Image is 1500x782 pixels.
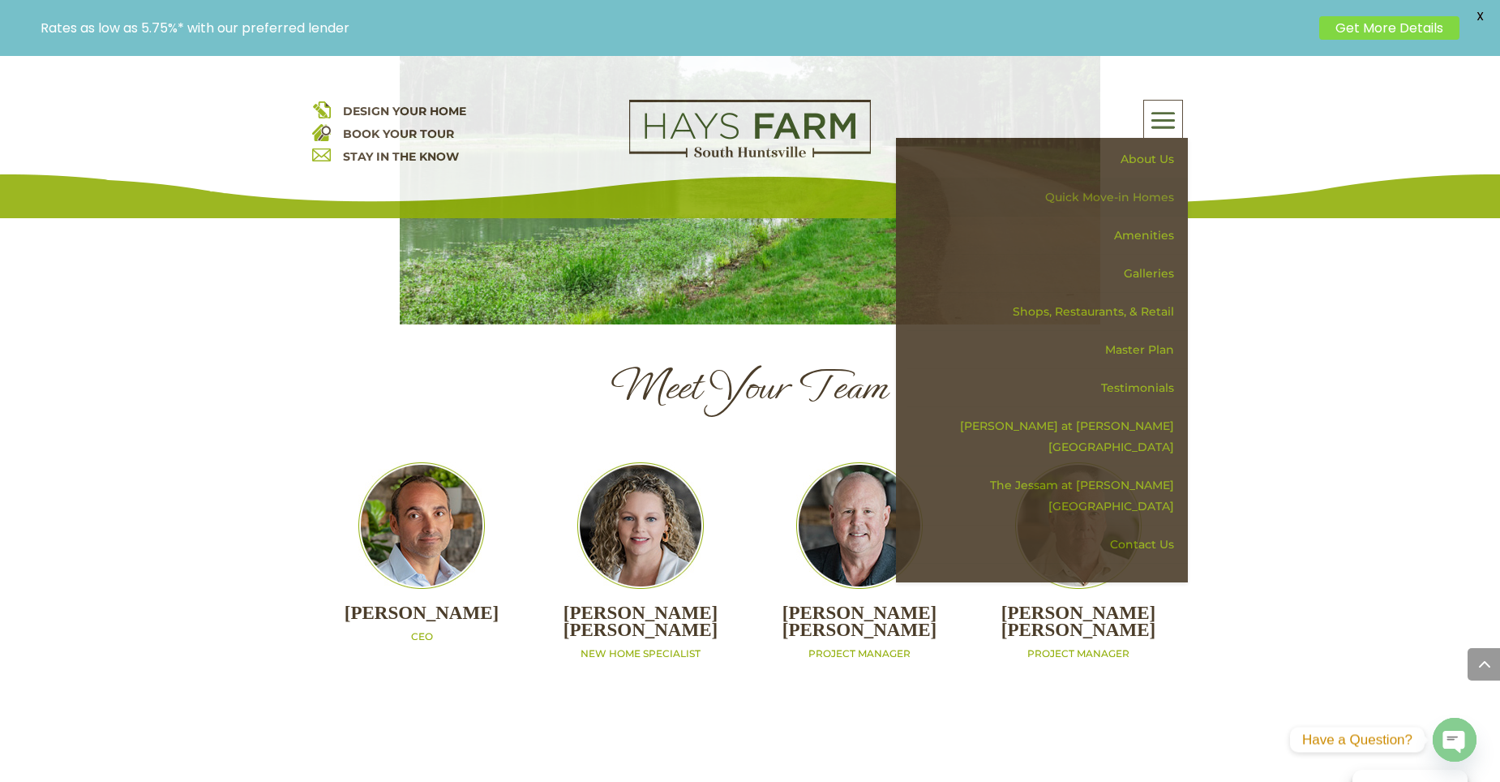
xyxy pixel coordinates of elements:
p: Rates as low as 5.75%* with our preferred lender [41,20,1311,36]
a: [PERSON_NAME] at [PERSON_NAME][GEOGRAPHIC_DATA] [907,407,1188,466]
a: Get More Details [1319,16,1459,40]
a: Galleries [907,255,1188,293]
p: CEO [312,630,531,644]
a: Quick Move-in Homes [907,178,1188,217]
a: Testimonials [907,369,1188,407]
a: Shops, Restaurants, & Retail [907,293,1188,331]
a: Amenities [907,217,1188,255]
a: BOOK YOUR TOUR [343,127,454,141]
h1: Meet Your Team [400,363,1100,419]
img: Team_Tom [796,462,923,589]
img: design your home [312,100,331,118]
h2: [PERSON_NAME] [PERSON_NAME] [750,605,969,647]
span: X [1468,4,1492,28]
a: About Us [907,140,1188,178]
a: Master Plan [907,331,1188,369]
a: hays farm homes huntsville development [629,147,871,161]
img: book your home tour [312,122,331,141]
a: DESIGN YOUR HOME [343,104,466,118]
p: PROJECT MANAGER [750,647,969,661]
h2: [PERSON_NAME] [PERSON_NAME] [531,605,750,647]
img: Team_Matt [358,462,485,589]
img: Team_Laura [577,462,704,589]
img: Logo [629,100,871,158]
a: STAY IN THE KNOW [343,149,459,164]
p: NEW HOME SPECIALIST [531,647,750,661]
a: The Jessam at [PERSON_NAME][GEOGRAPHIC_DATA] [907,466,1188,526]
a: Contact Us [907,526,1188,564]
h2: [PERSON_NAME] [312,605,531,630]
h2: [PERSON_NAME] [PERSON_NAME] [969,605,1188,647]
p: PROJECT MANAGER [969,647,1188,661]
